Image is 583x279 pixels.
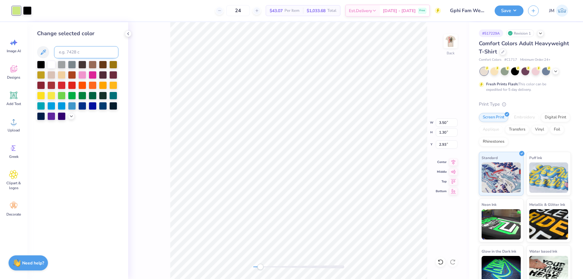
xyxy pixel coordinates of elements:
[520,57,551,63] span: Minimum Order: 24 +
[486,82,518,87] strong: Fresh Prints Flash:
[436,179,447,184] span: Top
[504,57,517,63] span: # C1717
[529,209,568,240] img: Metallic & Glitter Ink
[482,155,498,161] span: Standard
[6,101,21,106] span: Add Text
[4,181,24,190] span: Clipart & logos
[349,8,372,14] span: Est. Delivery
[482,209,521,240] img: Neon Ink
[549,7,554,14] span: JM
[479,40,569,55] span: Comfort Colors Adult Heavyweight T-Shirt
[510,113,539,122] div: Embroidery
[436,160,447,165] span: Center
[486,81,561,92] div: This color can be expedited for 5 day delivery.
[506,29,534,37] div: Revision 1
[8,128,20,133] span: Upload
[436,189,447,194] span: Bottom
[479,137,508,146] div: Rhinestones
[556,5,568,17] img: Joshua Macky Gaerlan
[529,162,568,193] img: Puff Ink
[7,49,21,53] span: Image AI
[257,264,263,270] div: Accessibility label
[436,169,447,174] span: Middle
[479,125,503,134] div: Applique
[7,75,20,80] span: Designs
[270,8,283,14] span: $43.07
[37,29,118,38] div: Change selected color
[445,5,490,17] input: Untitled Design
[529,155,542,161] span: Puff Ink
[546,5,571,17] a: JM
[531,125,548,134] div: Vinyl
[505,125,529,134] div: Transfers
[226,5,250,16] input: – –
[419,9,425,13] span: Free
[541,113,570,122] div: Digital Print
[495,5,523,16] button: Save
[529,248,557,254] span: Water based Ink
[6,212,21,217] span: Decorate
[529,201,565,208] span: Metallic & Glitter Ink
[285,8,299,14] span: Per Item
[327,8,336,14] span: Total
[22,260,44,266] strong: Need help?
[482,201,496,208] span: Neon Ink
[9,154,19,159] span: Greek
[482,248,516,254] span: Glow in the Dark Ink
[447,50,455,56] div: Back
[479,101,571,108] div: Print Type
[445,35,457,47] img: Back
[479,29,503,37] div: # 517229A
[383,8,416,14] span: [DATE] - [DATE]
[482,162,521,193] img: Standard
[479,57,501,63] span: Comfort Colors
[550,125,564,134] div: Foil
[479,113,508,122] div: Screen Print
[54,46,118,58] input: e.g. 7428 c
[307,8,326,14] span: $1,033.68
